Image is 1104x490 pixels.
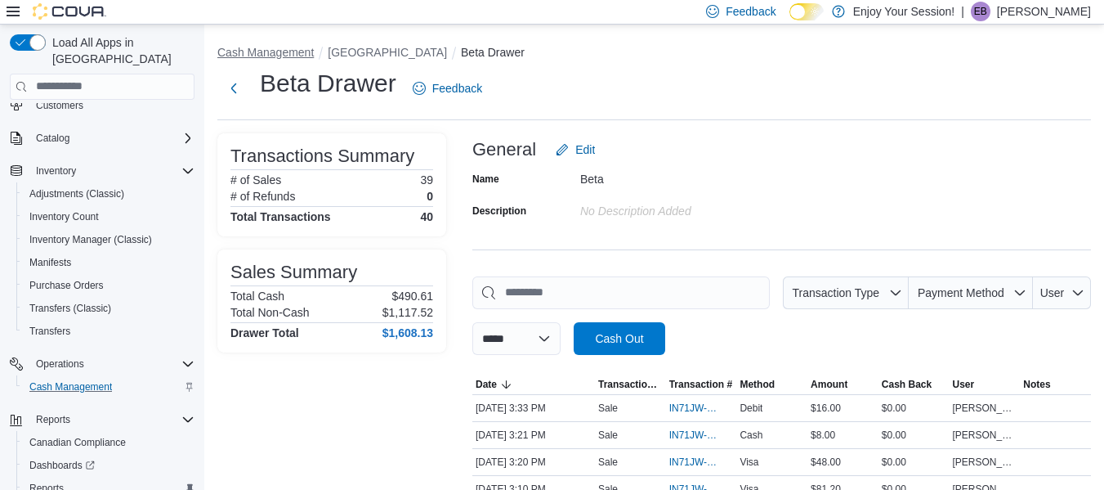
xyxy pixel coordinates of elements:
[878,425,950,445] div: $0.00
[23,230,194,249] span: Inventory Manager (Classic)
[29,161,83,181] button: Inventory
[46,34,194,67] span: Load All Apps in [GEOGRAPHIC_DATA]
[29,233,152,246] span: Inventory Manager (Classic)
[472,173,499,186] label: Name
[16,297,201,320] button: Transfers (Classic)
[23,377,118,397] a: Cash Management
[36,164,76,178] span: Inventory
[29,354,91,374] button: Operations
[811,429,835,442] span: $8.00
[669,398,734,418] button: IN71JW-7364780
[461,46,525,59] button: Beta Drawer
[971,2,990,21] div: Eve Bachmeier
[23,456,101,475] a: Dashboards
[23,377,194,397] span: Cash Management
[736,375,807,394] button: Method
[789,3,824,20] input: Dark Mode
[476,378,497,391] span: Date
[974,2,987,21] span: EB
[472,140,536,160] h3: General
[260,67,396,100] h1: Beta Drawer
[878,398,950,418] div: $0.00
[36,357,84,371] span: Operations
[549,133,601,166] button: Edit
[878,375,950,394] button: Cash Back
[580,198,799,218] div: No Description added
[420,173,433,187] p: 39
[16,228,201,251] button: Inventory Manager (Classic)
[29,94,194,115] span: Customers
[1020,375,1091,394] button: Notes
[669,429,717,442] span: IN71JW-7364701
[23,321,194,341] span: Transfers
[29,380,112,393] span: Cash Management
[230,263,357,282] h3: Sales Summary
[472,425,595,445] div: [DATE] 3:21 PM
[217,44,1091,64] nav: An example of EuiBreadcrumbs
[23,276,194,295] span: Purchase Orders
[595,330,643,347] span: Cash Out
[29,256,71,269] span: Manifests
[230,173,281,187] h6: # of Sales
[811,402,841,415] span: $16.00
[669,425,734,445] button: IN71JW-7364701
[792,286,879,299] span: Transaction Type
[29,210,99,223] span: Inventory Count
[33,3,106,20] img: Cova
[669,378,732,391] span: Transaction #
[382,306,433,319] p: $1,117.52
[953,402,1017,415] span: [PERSON_NAME]
[29,354,194,374] span: Operations
[23,433,132,452] a: Canadian Compliance
[598,378,663,391] span: Transaction Type
[23,253,78,272] a: Manifests
[29,279,104,292] span: Purchase Orders
[953,456,1017,469] span: [PERSON_NAME]
[1033,276,1091,309] button: User
[382,326,433,339] h4: $1,608.13
[1023,378,1050,391] span: Notes
[23,207,194,227] span: Inventory Count
[29,96,90,115] a: Customers
[953,378,975,391] span: User
[740,402,762,415] span: Debit
[574,322,665,355] button: Cash Out
[3,353,201,375] button: Operations
[230,146,414,166] h3: Transactions Summary
[36,99,83,112] span: Customers
[961,2,964,21] p: |
[23,184,131,204] a: Adjustments (Classic)
[29,436,126,449] span: Canadian Compliance
[472,398,595,418] div: [DATE] 3:33 PM
[36,132,69,145] span: Catalog
[217,72,250,105] button: Next
[740,378,775,391] span: Method
[811,378,847,391] span: Amount
[23,299,194,318] span: Transfers (Classic)
[575,142,595,158] span: Edit
[853,2,955,21] p: Enjoy Your Session!
[3,127,201,150] button: Catalog
[950,375,1021,394] button: User
[29,459,95,472] span: Dashboards
[432,80,482,97] span: Feedback
[878,452,950,472] div: $0.00
[16,205,201,228] button: Inventory Count
[230,210,331,223] h4: Total Transactions
[29,187,124,200] span: Adjustments (Classic)
[3,408,201,431] button: Reports
[391,290,433,303] p: $490.61
[29,128,76,148] button: Catalog
[23,230,159,249] a: Inventory Manager (Classic)
[23,456,194,475] span: Dashboards
[580,166,799,186] div: Beta
[472,375,595,394] button: Date
[997,2,1091,21] p: [PERSON_NAME]
[23,184,194,204] span: Adjustments (Classic)
[29,410,77,429] button: Reports
[23,207,105,227] a: Inventory Count
[23,276,110,295] a: Purchase Orders
[472,205,526,218] label: Description
[726,3,775,20] span: Feedback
